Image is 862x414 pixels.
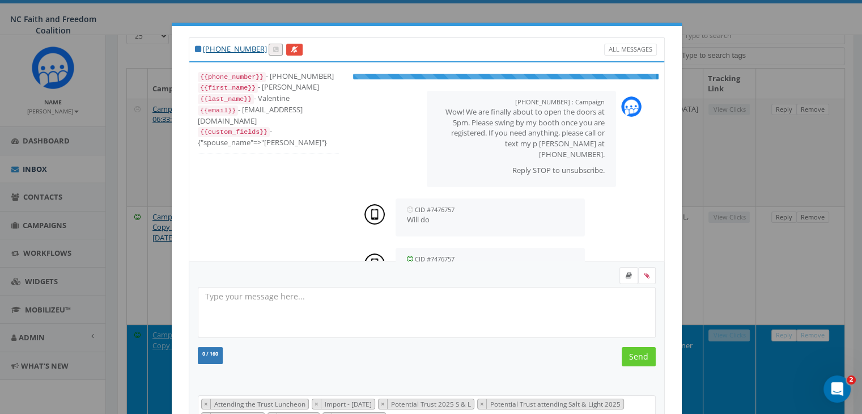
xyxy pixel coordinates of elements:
[198,105,238,116] code: {{email}}
[201,399,309,409] li: Attending the Trust Luncheon
[198,83,258,93] code: {{first_name}}
[195,45,201,53] i: This phone number is subscribed and will receive texts.
[622,347,656,366] input: Send
[324,399,375,408] span: Import - [DATE]
[638,267,656,284] span: Attach your media
[619,267,638,284] label: Insert Template Text
[204,399,208,408] span: ×
[515,98,605,106] small: [PHONE_NUMBER] : Campaign
[198,127,270,137] code: {{custom_fields}}
[312,399,375,409] li: Import - 09/22/2025
[198,82,339,93] div: - [PERSON_NAME]
[379,399,388,409] button: Remove item
[202,350,218,357] span: 0 / 160
[438,107,605,159] p: Wow! We are finally about to open the doors at 5pm. Please swing by my booth once you are registe...
[378,399,474,409] li: Potential Trust 2025 S & L
[478,399,487,409] button: Remove item
[415,205,455,214] small: CID #7476757
[273,45,278,53] span: Call this contact by routing a call through the phone number listed in your profile.
[847,375,856,385] span: 2
[381,399,385,408] span: ×
[312,399,321,409] button: Remove item
[390,399,474,408] span: Potential Trust 2025 S & L
[198,93,339,104] div: - Valentine
[364,204,385,225] img: person-7663c4fa307d6c3c676fe4775fa3fa0625478a53031cd108274f5a685e757777.png
[198,126,339,147] div: - {"spouse_name"=>"[PERSON_NAME]"}
[415,255,455,263] small: CID #7476757
[198,104,339,126] div: - [EMAIL_ADDRESS][DOMAIN_NAME]
[203,44,267,54] a: [PHONE_NUMBER]
[364,254,385,274] img: person-7663c4fa307d6c3c676fe4775fa3fa0625478a53031cd108274f5a685e757777.png
[621,96,642,117] img: Rally_Corp_Icon.png
[477,399,624,409] li: Potential Trust attending Salt & Light 2025
[198,71,339,82] div: - [PHONE_NUMBER]
[407,214,574,225] p: Will do
[480,399,484,408] span: ×
[823,375,851,403] iframe: Intercom live chat
[438,165,605,176] p: Reply STOP to unsubscribe.
[198,94,254,104] code: {{last_name}}
[202,399,211,409] button: Remove item
[315,399,319,408] span: ×
[604,44,657,56] a: All Messages
[213,399,308,408] span: Attending the Trust Luncheon
[198,72,266,82] code: {{phone_number}}
[489,399,623,408] span: Potential Trust attending Salt & Light 2025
